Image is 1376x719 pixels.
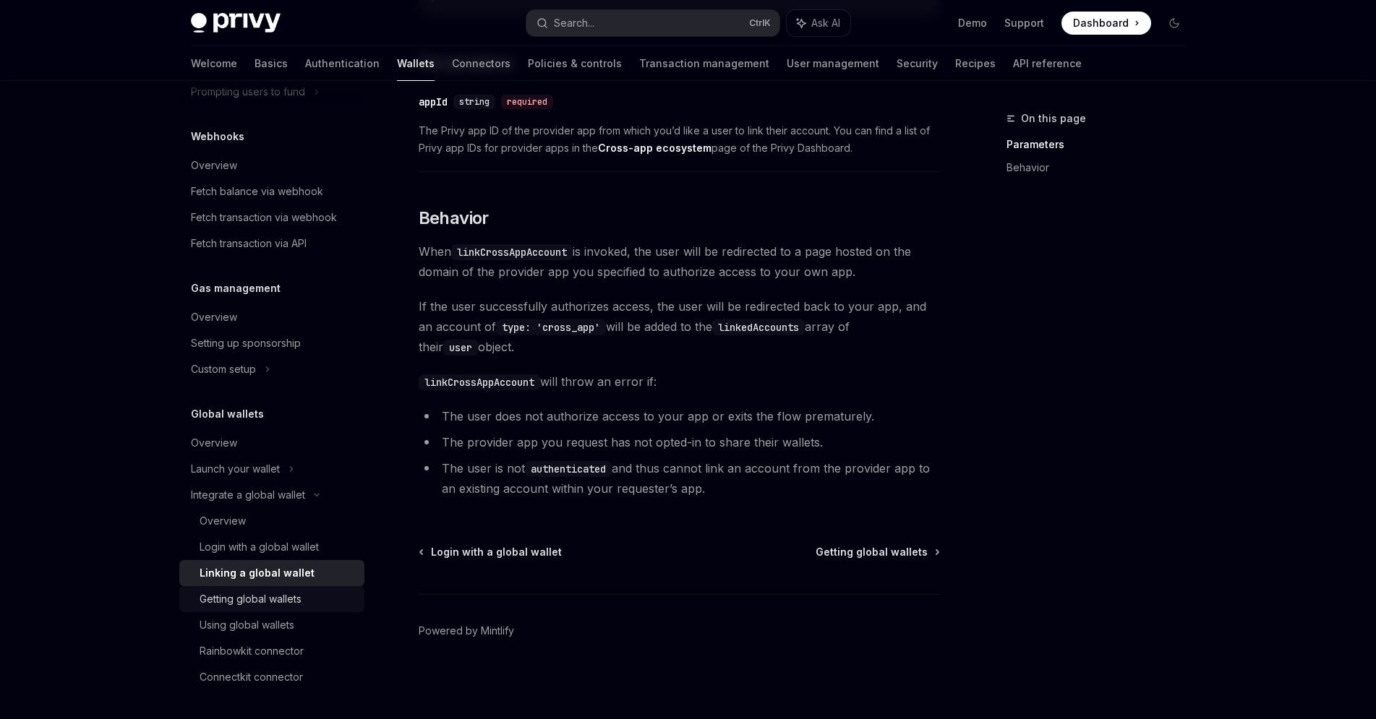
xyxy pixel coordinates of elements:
[528,46,622,81] a: Policies & controls
[191,361,256,378] div: Custom setup
[419,241,940,282] span: When is invoked, the user will be redirected to a page hosted on the domain of the provider app y...
[191,235,307,252] div: Fetch transaction via API
[179,612,364,638] a: Using global wallets
[179,534,364,560] a: Login with a global wallet
[639,46,769,81] a: Transaction management
[598,142,711,154] strong: Cross-app ecosystem
[191,13,281,33] img: dark logo
[816,545,939,559] a: Getting global wallets
[179,231,364,257] a: Fetch transaction via API
[419,432,940,452] li: The provider app you request has not opted-in to share their wallets.
[419,95,448,109] div: appId
[200,668,303,686] div: Connectkit connector
[419,624,514,638] a: Powered by Mintlify
[1021,110,1086,127] span: On this page
[179,664,364,690] a: Connectkit connector
[200,590,302,608] div: Getting global wallets
[431,545,562,559] span: Login with a global wallet
[459,96,490,108] span: string
[816,545,928,559] span: Getting global wallets
[179,330,364,356] a: Setting up sponsorship
[200,538,319,556] div: Login with a global wallet
[179,560,364,586] a: Linking a global wallet
[191,309,237,326] div: Overview
[712,319,805,335] code: linkedAccounts
[1073,16,1129,30] span: Dashboard
[191,183,323,200] div: Fetch balance via webhook
[191,128,244,145] h5: Webhooks
[1007,133,1197,156] a: Parameters
[749,17,771,29] span: Ctrl K
[200,642,304,660] div: Rainbowkit connector
[191,434,237,452] div: Overview
[191,209,337,226] div: Fetch transaction via webhook
[1163,12,1186,35] button: Toggle dark mode
[419,406,940,426] li: The user does not authorize access to your app or exits the flow prematurely.
[191,405,264,423] h5: Global wallets
[191,46,237,81] a: Welcome
[419,371,940,392] span: will throw an error if:
[958,16,987,30] a: Demo
[179,152,364,178] a: Overview
[1004,16,1044,30] a: Support
[255,46,288,81] a: Basics
[179,586,364,612] a: Getting global wallets
[451,244,573,260] code: linkCrossAppAccount
[191,335,301,352] div: Setting up sponsorship
[496,319,606,335] code: type: 'cross_app'
[419,458,940,499] li: The user is not and thus cannot link an account from the provider app to an existing account with...
[191,157,237,174] div: Overview
[179,638,364,664] a: Rainbowkit connector
[179,430,364,456] a: Overview
[305,46,380,81] a: Authentication
[787,46,879,81] a: User management
[955,46,996,81] a: Recipes
[200,616,294,634] div: Using global wallets
[1007,156,1197,179] a: Behavior
[200,512,246,530] div: Overview
[179,508,364,534] a: Overview
[452,46,510,81] a: Connectors
[419,374,540,390] code: linkCrossAppAccount
[897,46,938,81] a: Security
[419,296,940,357] span: If the user successfully authorizes access, the user will be redirected back to your app, and an ...
[419,207,489,230] span: Behavior
[787,10,850,36] button: Ask AI
[200,564,315,582] div: Linking a global wallet
[397,46,435,81] a: Wallets
[179,204,364,231] a: Fetch transaction via webhook
[1013,46,1082,81] a: API reference
[191,486,305,504] div: Integrate a global wallet
[191,460,280,478] div: Launch your wallet
[443,340,478,356] code: user
[554,14,594,32] div: Search...
[525,461,612,477] code: authenticated
[179,304,364,330] a: Overview
[811,16,840,30] span: Ask AI
[179,178,364,204] a: Fetch balance via webhook
[191,280,281,297] h5: Gas management
[526,10,779,36] button: Search...CtrlK
[1061,12,1151,35] a: Dashboard
[501,95,553,109] div: required
[420,545,562,559] a: Login with a global wallet
[419,122,940,157] span: The Privy app ID of the provider app from which you’d like a user to link their account. You can ...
